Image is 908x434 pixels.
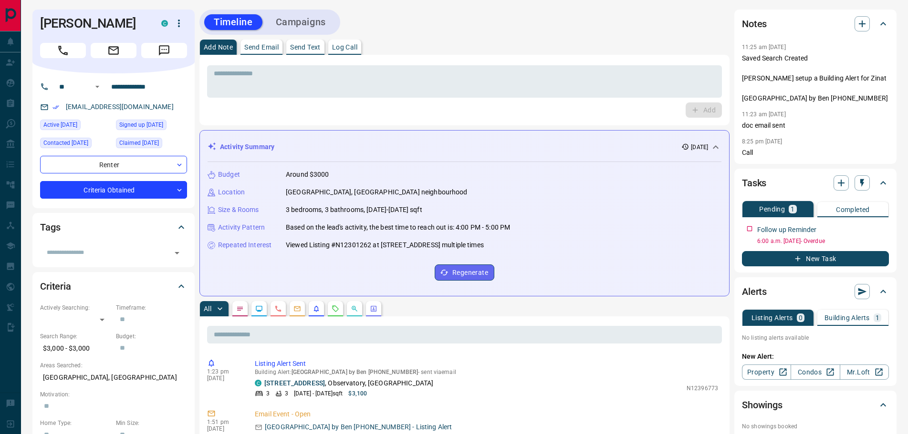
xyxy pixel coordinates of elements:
p: 1 [876,314,879,321]
p: , Observatory, [GEOGRAPHIC_DATA] [264,378,433,388]
h2: Tasks [742,175,766,191]
p: $3,000 - $3,000 [40,341,111,356]
h2: Showings [742,397,783,413]
p: No showings booked [742,422,889,431]
p: 11:23 am [DATE] [742,111,786,118]
p: Send Email [244,44,279,50]
p: All [204,305,211,312]
p: Building Alerts [825,314,870,321]
p: Location [218,187,245,197]
h2: Notes [742,16,767,31]
p: Areas Searched: [40,361,187,370]
p: Motivation: [40,390,187,399]
p: [GEOGRAPHIC_DATA], [GEOGRAPHIC_DATA] [40,370,187,385]
p: Search Range: [40,332,111,341]
a: Condos [791,364,840,380]
span: Contacted [DATE] [43,138,88,148]
div: condos.ca [255,380,261,386]
button: New Task [742,251,889,266]
p: New Alert: [742,352,889,362]
p: 0 [799,314,803,321]
div: Sun Sep 07 2025 [116,120,187,133]
p: Listing Alert Sent [255,359,718,369]
p: Budget [218,170,240,180]
h1: [PERSON_NAME] [40,16,147,31]
p: Timeframe: [116,303,187,312]
p: [GEOGRAPHIC_DATA] by Ben [PHONE_NUMBER] - Listing Alert [265,422,452,432]
div: Alerts [742,280,889,303]
svg: Agent Actions [370,305,377,313]
p: 1:23 pm [207,368,240,375]
p: Completed [836,206,870,213]
svg: Emails [293,305,301,313]
div: Mon Sep 08 2025 [40,138,111,151]
div: Sun Sep 07 2025 [40,120,111,133]
p: Min Size: [116,419,187,427]
p: Pending [759,206,785,212]
p: 3 bedrooms, 3 bathrooms, [DATE]-[DATE] sqft [286,205,422,215]
p: [DATE] [207,375,240,382]
span: Active [DATE] [43,120,77,130]
div: Sun Sep 07 2025 [116,138,187,151]
p: Around $3000 [286,170,329,180]
svg: Requests [332,305,339,313]
p: No listing alerts available [742,333,889,342]
h2: Criteria [40,279,71,294]
p: 1 [791,206,794,212]
svg: Email Verified [52,104,59,111]
p: Actively Searching: [40,303,111,312]
p: [GEOGRAPHIC_DATA], [GEOGRAPHIC_DATA] neighbourhood [286,187,468,197]
svg: Listing Alerts [313,305,320,313]
span: Call [40,43,86,58]
p: $3,100 [348,389,367,398]
button: Regenerate [435,264,494,281]
p: [DATE] [207,425,240,432]
span: Signed up [DATE] [119,120,163,130]
p: Activity Summary [220,142,274,152]
div: Criteria Obtained [40,181,187,199]
span: Email [91,43,136,58]
a: [EMAIL_ADDRESS][DOMAIN_NAME] [66,103,174,111]
button: Timeline [204,14,262,30]
div: Tags [40,216,187,239]
p: Saved Search Created [PERSON_NAME] setup a Building Alert for Zinat [GEOGRAPHIC_DATA] by Ben [PHO... [742,53,889,103]
p: Home Type: [40,419,111,427]
p: 8:25 pm [DATE] [742,138,783,145]
p: Budget: [116,332,187,341]
p: 11:25 am [DATE] [742,44,786,50]
div: Activity Summary[DATE] [208,138,721,156]
p: Follow up Reminder [757,225,816,235]
p: Add Note [204,44,233,50]
svg: Calls [274,305,282,313]
p: doc email sent [742,121,889,131]
p: Activity Pattern [218,222,265,232]
p: Send Text [290,44,321,50]
p: N12396773 [687,384,718,393]
div: Showings [742,394,889,416]
span: [GEOGRAPHIC_DATA] by Ben [PHONE_NUMBER] [292,369,418,375]
a: Property [742,364,791,380]
p: Building Alert : - sent via email [255,369,718,375]
p: Listing Alerts [751,314,793,321]
a: [STREET_ADDRESS] [264,379,325,387]
button: Open [170,246,184,260]
h2: Tags [40,220,60,235]
span: Message [141,43,187,58]
div: condos.ca [161,20,168,27]
button: Open [92,81,103,92]
div: Tasks [742,172,889,194]
a: Mr.Loft [840,364,889,380]
p: Log Call [332,44,357,50]
div: Notes [742,12,889,35]
p: 3 [266,389,270,398]
p: Call [742,148,889,158]
h2: Alerts [742,284,767,299]
p: Size & Rooms [218,205,259,215]
p: [DATE] - [DATE] sqft [294,389,343,398]
svg: Opportunities [351,305,358,313]
p: 6:00 a.m. [DATE] - Overdue [757,237,889,245]
svg: Notes [236,305,244,313]
p: 3 [285,389,288,398]
p: 1:51 pm [207,419,240,425]
div: Criteria [40,275,187,298]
